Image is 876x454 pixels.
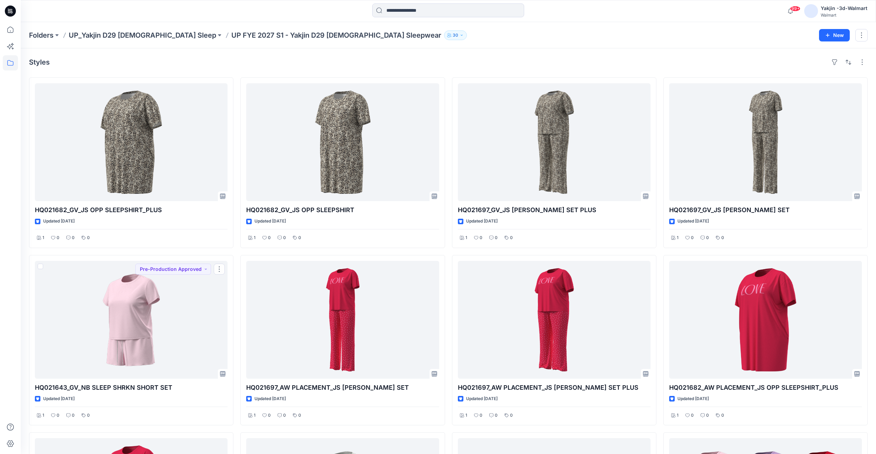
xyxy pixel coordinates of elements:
[466,218,498,225] p: Updated [DATE]
[465,234,467,242] p: 1
[495,234,498,242] p: 0
[466,395,498,403] p: Updated [DATE]
[458,383,651,392] p: HQ021697_AW PLACEMENT_JS [PERSON_NAME] SET PLUS
[495,412,498,419] p: 0
[706,234,709,242] p: 0
[821,12,867,18] div: Walmart
[283,234,286,242] p: 0
[480,412,482,419] p: 0
[35,383,228,392] p: HQ021643_GV_NB SLEEP SHRKN SHORT SET
[819,29,850,41] button: New
[721,234,724,242] p: 0
[691,412,694,419] p: 0
[43,395,75,403] p: Updated [DATE]
[87,412,90,419] p: 0
[283,412,286,419] p: 0
[246,83,439,201] a: HQ021682_GV_JS OPP SLEEPSHIRT
[72,234,75,242] p: 0
[669,83,862,201] a: HQ021697_GV_JS OPP PJ SET
[677,218,709,225] p: Updated [DATE]
[29,30,54,40] a: Folders
[669,383,862,392] p: HQ021682_AW PLACEMENT_JS OPP SLEEPSHIRT_PLUS
[298,412,301,419] p: 0
[246,383,439,392] p: HQ021697_AW PLACEMENT_JS [PERSON_NAME] SET
[246,205,439,215] p: HQ021682_GV_JS OPP SLEEPSHIRT
[43,218,75,225] p: Updated [DATE]
[268,412,271,419] p: 0
[821,4,867,12] div: Yakjin -3d-Walmart
[691,234,694,242] p: 0
[268,234,271,242] p: 0
[254,395,286,403] p: Updated [DATE]
[721,412,724,419] p: 0
[72,412,75,419] p: 0
[231,30,441,40] p: UP FYE 2027 S1 - Yakjin D29 [DEMOGRAPHIC_DATA] Sleepwear
[444,30,467,40] button: 30
[42,412,44,419] p: 1
[254,218,286,225] p: Updated [DATE]
[35,261,228,379] a: HQ021643_GV_NB SLEEP SHRKN SHORT SET
[453,31,458,39] p: 30
[35,83,228,201] a: HQ021682_GV_JS OPP SLEEPSHIRT_PLUS
[510,412,513,419] p: 0
[57,412,59,419] p: 0
[57,234,59,242] p: 0
[669,261,862,379] a: HQ021682_AW PLACEMENT_JS OPP SLEEPSHIRT_PLUS
[465,412,467,419] p: 1
[42,234,44,242] p: 1
[35,205,228,215] p: HQ021682_GV_JS OPP SLEEPSHIRT_PLUS
[677,234,678,242] p: 1
[706,412,709,419] p: 0
[677,395,709,403] p: Updated [DATE]
[298,234,301,242] p: 0
[87,234,90,242] p: 0
[246,261,439,379] a: HQ021697_AW PLACEMENT_JS OPP PJ SET
[29,58,50,66] h4: Styles
[254,412,256,419] p: 1
[254,234,256,242] p: 1
[458,205,651,215] p: HQ021697_GV_JS [PERSON_NAME] SET PLUS
[510,234,513,242] p: 0
[804,4,818,18] img: avatar
[480,234,482,242] p: 0
[69,30,216,40] a: UP_Yakjin D29 [DEMOGRAPHIC_DATA] Sleep
[458,261,651,379] a: HQ021697_AW PLACEMENT_JS OPP PJ SET PLUS
[669,205,862,215] p: HQ021697_GV_JS [PERSON_NAME] SET
[677,412,678,419] p: 1
[790,6,800,11] span: 99+
[458,83,651,201] a: HQ021697_GV_JS OPP PJ SET PLUS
